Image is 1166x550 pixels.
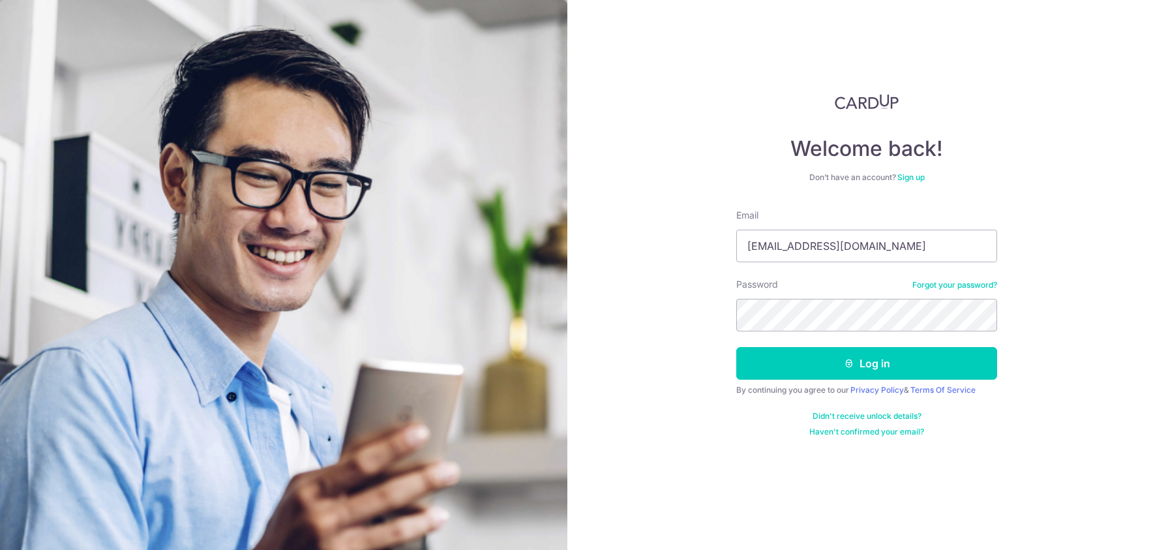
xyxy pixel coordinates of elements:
div: By continuing you agree to our & [736,385,997,395]
a: Sign up [897,172,925,182]
h4: Welcome back! [736,136,997,162]
a: Haven't confirmed your email? [809,427,924,437]
button: Log in [736,347,997,380]
img: CardUp Logo [835,94,899,110]
input: Enter your Email [736,230,997,262]
a: Forgot your password? [912,280,997,290]
a: Terms Of Service [910,385,976,395]
a: Privacy Policy [850,385,904,395]
a: Didn't receive unlock details? [813,411,921,421]
label: Email [736,209,758,222]
label: Password [736,278,778,291]
div: Don’t have an account? [736,172,997,183]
